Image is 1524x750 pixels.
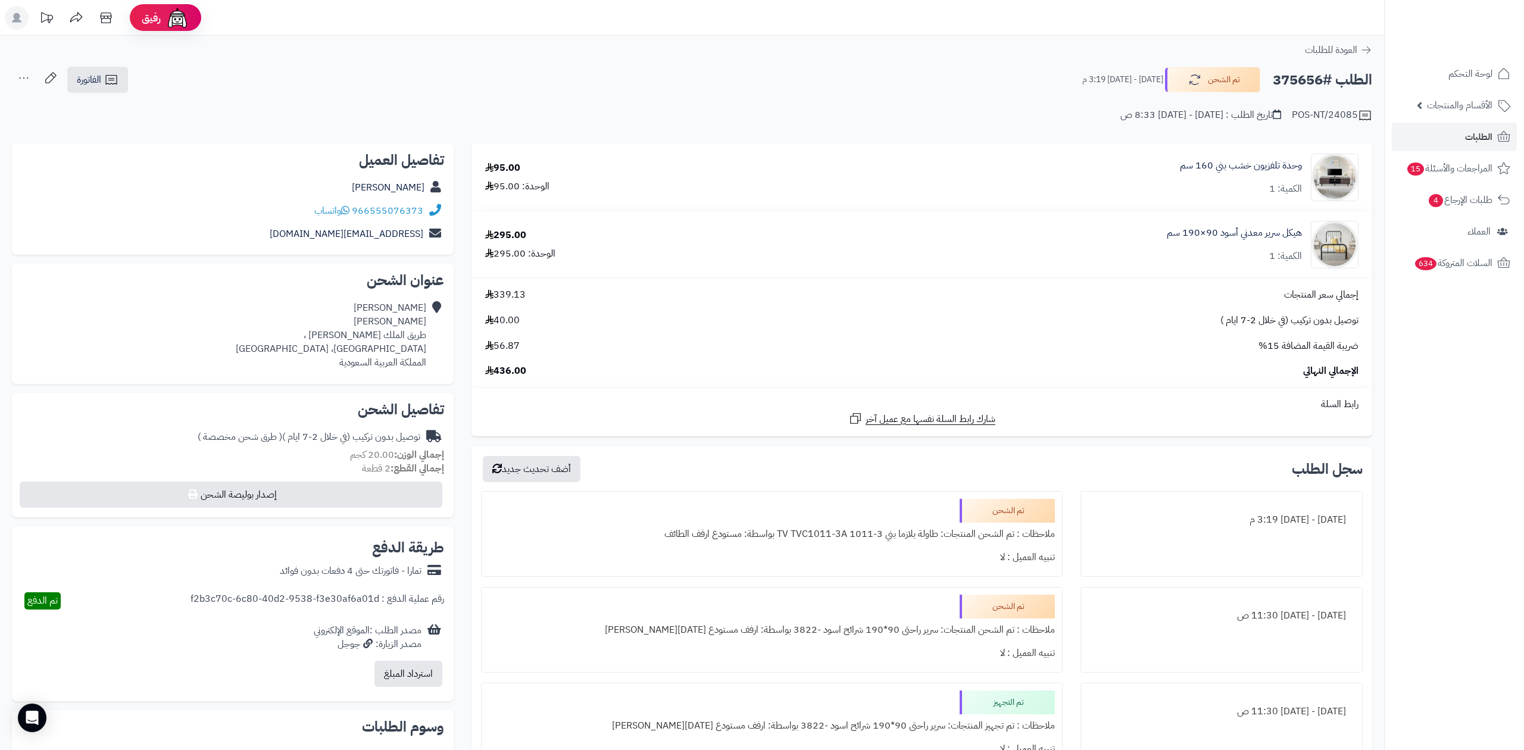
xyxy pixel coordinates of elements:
[485,180,549,193] div: الوحدة: 95.00
[1088,604,1355,627] div: [DATE] - [DATE] 11:30 ص
[485,364,526,378] span: 436.00
[960,499,1055,523] div: تم الشحن
[1220,314,1359,327] span: توصيل بدون تركيب (في خلال 2-7 ايام )
[1392,249,1517,277] a: السلات المتروكة634
[314,204,349,218] a: واتساب
[27,593,58,608] span: تم الدفع
[1305,43,1372,57] a: العودة للطلبات
[960,595,1055,618] div: تم الشحن
[1392,154,1517,183] a: المراجعات والأسئلة15
[21,273,444,287] h2: عنوان الشحن
[352,204,423,218] a: 966555076373
[1180,159,1302,173] a: وحدة تلفزيون خشب بني 160 سم
[1414,257,1437,271] span: 634
[1303,364,1359,378] span: الإجمالي النهائي
[1292,462,1363,476] h3: سجل الطلب
[391,461,444,476] strong: إجمالي القطع:
[848,411,995,426] a: شارك رابط السلة نفسها مع عميل آخر
[190,592,444,610] div: رقم عملية الدفع : f2b3c70c-6c80-40d2-9538-f3e30af6a01d
[350,448,444,462] small: 20.00 كجم
[394,448,444,462] strong: إجمالي الوزن:
[489,714,1055,737] div: ملاحظات : تم تجهيز المنتجات: سرير راحتى 90*190 شرائح اسود -3822 بواسطة: ارفف مستودع [DATE][PERSON...
[165,6,189,30] img: ai-face.png
[485,161,520,175] div: 95.00
[1167,226,1302,240] a: هيكل سرير معدني أسود 90×190 سم
[1273,68,1372,92] h2: الطلب #375656
[1467,223,1491,240] span: العملاء
[485,314,520,327] span: 40.00
[32,6,61,33] a: تحديثات المنصة
[1392,60,1517,88] a: لوحة التحكم
[1406,160,1492,177] span: المراجعات والأسئلة
[362,461,444,476] small: 2 قطعة
[374,661,442,687] button: استرداد المبلغ
[1427,97,1492,114] span: الأقسام والمنتجات
[485,229,526,242] div: 295.00
[1392,123,1517,151] a: الطلبات
[1407,162,1425,176] span: 15
[1392,186,1517,214] a: طلبات الإرجاع4
[1292,108,1372,123] div: POS-NT/24085
[1443,9,1513,34] img: logo-2.png
[314,637,421,651] div: مصدر الزيارة: جوجل
[1311,154,1358,201] img: 1750491430-220601011445-90x90.jpg
[314,624,421,651] div: مصدر الطلب :الموقع الإلكتروني
[1258,339,1359,353] span: ضريبة القيمة المضافة 15%
[866,412,995,426] span: شارك رابط السلة نفسها مع عميل آخر
[198,430,282,444] span: ( طرق شحن مخصصة )
[67,67,128,93] a: الفاتورة
[21,402,444,417] h2: تفاصيل الشحن
[18,704,46,732] div: Open Intercom Messenger
[960,690,1055,714] div: تم التجهيز
[1082,74,1163,86] small: [DATE] - [DATE] 3:19 م
[489,523,1055,546] div: ملاحظات : تم الشحن المنتجات: طاولة بلازما بني 3-1011 TV TVC1011-3A بواسطة: مستودع ارفف الطائف
[1465,129,1492,145] span: الطلبات
[1448,65,1492,82] span: لوحة التحكم
[352,180,424,195] a: [PERSON_NAME]
[483,456,580,482] button: أضف تحديث جديد
[1392,217,1517,246] a: العملاء
[77,73,101,87] span: الفاتورة
[485,339,520,353] span: 56.87
[20,482,442,508] button: إصدار بوليصة الشحن
[21,720,444,734] h2: وسوم الطلبات
[485,247,555,261] div: الوحدة: 295.00
[485,288,526,302] span: 339.13
[1311,221,1358,268] img: 1754548425-110101010022-90x90.jpg
[1305,43,1357,57] span: العودة للطلبات
[1088,508,1355,532] div: [DATE] - [DATE] 3:19 م
[21,153,444,167] h2: تفاصيل العميل
[198,430,420,444] div: توصيل بدون تركيب (في خلال 2-7 ايام )
[1088,700,1355,723] div: [DATE] - [DATE] 11:30 ص
[476,398,1367,411] div: رابط السلة
[142,11,161,25] span: رفيق
[489,642,1055,665] div: تنبيه العميل : لا
[1269,249,1302,263] div: الكمية: 1
[1269,182,1302,196] div: الكمية: 1
[236,301,426,369] div: [PERSON_NAME] [PERSON_NAME] طريق الملك [PERSON_NAME] ، [GEOGRAPHIC_DATA]، [GEOGRAPHIC_DATA] الممل...
[280,564,421,578] div: تمارا - فاتورتك حتى 4 دفعات بدون فوائد
[1284,288,1359,302] span: إجمالي سعر المنتجات
[1414,255,1492,271] span: السلات المتروكة
[489,618,1055,642] div: ملاحظات : تم الشحن المنتجات: سرير راحتى 90*190 شرائح اسود -3822 بواسطة: ارفف مستودع [DATE][PERSON...
[1120,108,1281,122] div: تاريخ الطلب : [DATE] - [DATE] 8:33 ص
[1428,193,1444,208] span: 4
[1165,67,1260,92] button: تم الشحن
[1428,192,1492,208] span: طلبات الإرجاع
[270,227,423,241] a: [EMAIL_ADDRESS][DOMAIN_NAME]
[489,546,1055,569] div: تنبيه العميل : لا
[372,540,444,555] h2: طريقة الدفع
